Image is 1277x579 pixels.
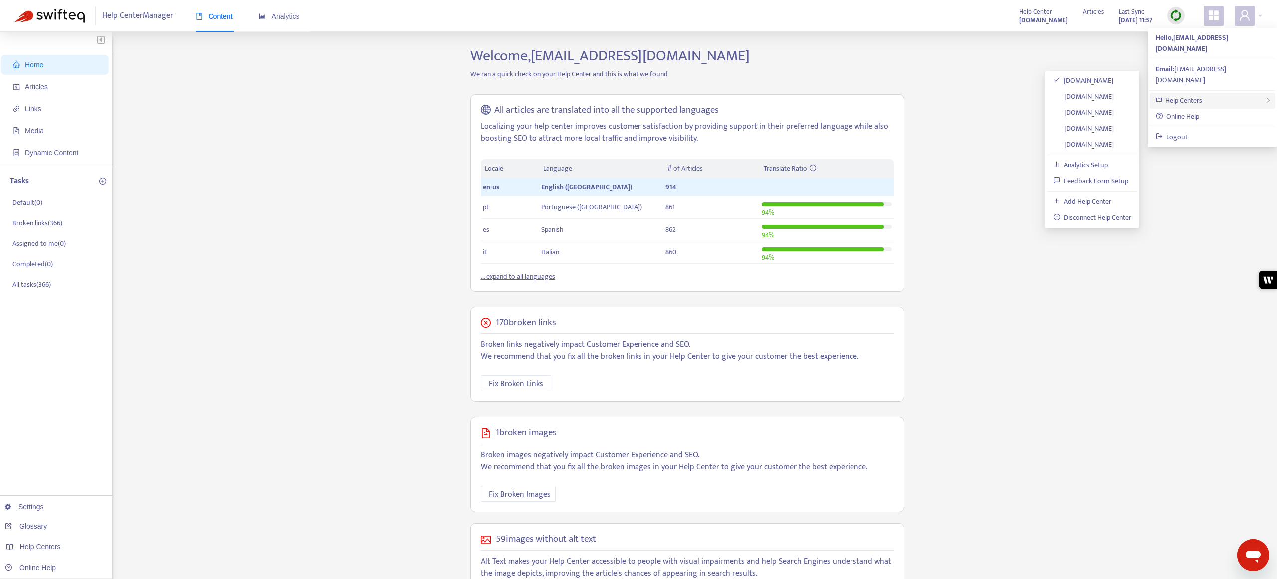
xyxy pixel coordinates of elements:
a: Analytics Setup [1053,159,1108,171]
a: [DOMAIN_NAME] [1019,14,1068,26]
p: Broken links ( 366 ) [12,218,62,228]
span: account-book [13,83,20,90]
a: [DOMAIN_NAME] [1053,91,1114,102]
span: Content [196,12,233,20]
span: Help Center Manager [102,6,173,25]
span: Fix Broken Links [489,378,543,390]
span: Articles [25,83,48,91]
iframe: Button to launch messaging window [1237,539,1269,571]
a: Add Help Center [1053,196,1111,207]
span: user [1239,9,1251,21]
a: Online Help [5,564,56,572]
a: [DOMAIN_NAME] [1053,107,1114,118]
span: Spanish [541,224,564,235]
p: Localizing your help center improves customer satisfaction by providing support in their preferre... [481,121,894,145]
span: Welcome, [EMAIL_ADDRESS][DOMAIN_NAME] [470,43,750,68]
span: 94 % [762,252,774,263]
span: file-image [481,428,491,438]
span: it [483,246,487,258]
span: Dynamic Content [25,149,78,157]
div: [EMAIL_ADDRESS][DOMAIN_NAME] [1156,64,1269,86]
h5: 1 broken images [496,427,557,439]
span: container [13,149,20,156]
span: link [13,105,20,112]
span: 862 [665,224,676,235]
img: Swifteq [15,9,85,23]
a: Online Help [1156,111,1200,122]
a: Glossary [5,522,47,530]
img: sync.dc5367851b00ba804db3.png [1170,9,1182,22]
p: Assigned to me ( 0 ) [12,238,66,249]
span: home [13,61,20,68]
p: Default ( 0 ) [12,197,42,208]
span: Help Center [1019,6,1052,17]
strong: Email: [1156,63,1174,75]
p: We ran a quick check on your Help Center and this is what we found [463,69,912,79]
p: Broken links negatively impact Customer Experience and SEO. We recommend that you fix all the bro... [481,339,894,363]
span: Last Sync [1119,6,1144,17]
span: pt [483,201,489,213]
div: Translate Ratio [764,163,889,174]
p: Broken images negatively impact Customer Experience and SEO. We recommend that you fix all the br... [481,449,894,473]
th: # of Articles [663,159,760,179]
span: English ([GEOGRAPHIC_DATA]) [541,181,632,193]
span: global [481,105,491,116]
span: 860 [665,246,676,258]
a: Logout [1156,131,1188,143]
span: appstore [1208,9,1220,21]
span: file-image [13,127,20,134]
button: Fix Broken Images [481,486,556,502]
span: 94 % [762,229,774,241]
th: Locale [481,159,540,179]
span: right [1265,97,1271,103]
p: All tasks ( 366 ) [12,279,51,289]
span: Articles [1083,6,1104,17]
button: Fix Broken Links [481,375,551,391]
h5: 59 images without alt text [496,534,596,545]
a: ... expand to all languages [481,271,555,282]
strong: Hello, [EMAIL_ADDRESS][DOMAIN_NAME] [1156,32,1228,54]
a: [DOMAIN_NAME] [1053,123,1114,134]
a: [DOMAIN_NAME] [1053,139,1114,150]
span: 914 [665,181,676,193]
strong: [DOMAIN_NAME] [1019,15,1068,26]
span: 94 % [762,207,774,218]
span: 861 [665,201,675,213]
p: Tasks [10,175,29,187]
span: Fix Broken Images [489,488,551,501]
span: Links [25,105,41,113]
span: Media [25,127,44,135]
span: Analytics [259,12,300,20]
span: area-chart [259,13,266,20]
a: [DOMAIN_NAME] [1053,75,1113,86]
strong: [DATE] 11:57 [1119,15,1152,26]
span: Italian [541,246,559,258]
a: Feedback Form Setup [1053,175,1128,187]
h5: All articles are translated into all the supported languages [494,105,719,116]
a: Disconnect Help Center [1053,212,1131,223]
span: book [196,13,203,20]
span: Home [25,61,43,69]
th: Language [539,159,663,179]
span: es [483,224,489,235]
span: en-us [483,181,499,193]
span: Help Centers [1165,95,1202,106]
h5: 170 broken links [496,317,556,329]
a: Settings [5,503,44,511]
span: Help Centers [20,543,61,551]
span: plus-circle [99,178,106,185]
p: Completed ( 0 ) [12,259,53,269]
span: Portuguese ([GEOGRAPHIC_DATA]) [541,201,642,213]
span: picture [481,535,491,545]
span: close-circle [481,318,491,328]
